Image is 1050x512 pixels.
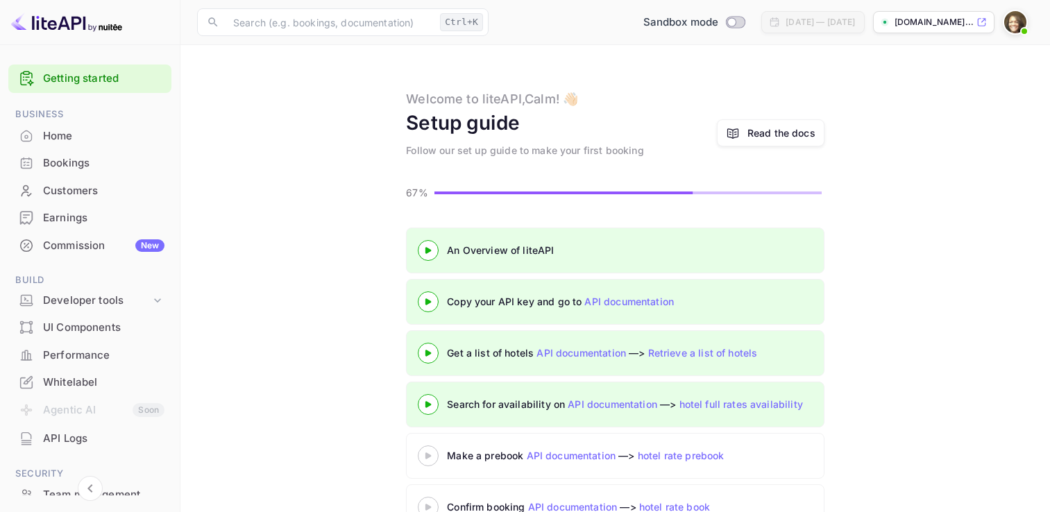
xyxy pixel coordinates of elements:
[8,481,171,507] a: Team management
[225,8,434,36] input: Search (e.g. bookings, documentation)
[8,65,171,93] div: Getting started
[8,425,171,452] div: API Logs
[8,107,171,122] span: Business
[43,183,164,199] div: Customers
[8,178,171,205] div: Customers
[717,119,824,146] a: Read the docs
[584,296,674,307] a: API documentation
[527,450,616,461] a: API documentation
[11,11,122,33] img: LiteAPI logo
[643,15,719,31] span: Sandbox mode
[43,155,164,171] div: Bookings
[8,466,171,481] span: Security
[8,150,171,177] div: Bookings
[8,289,171,313] div: Developer tools
[43,293,151,309] div: Developer tools
[8,123,171,148] a: Home
[43,375,164,391] div: Whitelabel
[786,16,855,28] div: [DATE] — [DATE]
[8,314,171,340] a: UI Components
[638,15,751,31] div: Switch to Production mode
[406,143,644,157] div: Follow our set up guide to make your first booking
[1004,11,1026,33] img: Calm Spirit 2
[447,243,794,257] div: An Overview of liteAPI
[648,347,758,359] a: Retrieve a list of hotels
[895,16,974,28] p: [DOMAIN_NAME]...
[8,205,171,232] div: Earnings
[638,450,725,461] a: hotel rate prebook
[440,13,483,31] div: Ctrl+K
[43,320,164,336] div: UI Components
[406,185,430,200] p: 67%
[43,238,164,254] div: Commission
[43,431,164,447] div: API Logs
[78,476,103,501] button: Collapse navigation
[8,273,171,288] span: Build
[447,397,933,411] div: Search for availability on —>
[43,71,164,87] a: Getting started
[43,487,164,503] div: Team management
[135,239,164,252] div: New
[568,398,657,410] a: API documentation
[8,369,171,396] div: Whitelabel
[8,369,171,395] a: Whitelabel
[447,345,794,360] div: Get a list of hotels —>
[43,210,164,226] div: Earnings
[8,123,171,150] div: Home
[8,150,171,176] a: Bookings
[406,89,578,108] div: Welcome to liteAPI, Calm ! 👋🏻
[8,314,171,341] div: UI Components
[8,232,171,259] div: CommissionNew
[43,348,164,364] div: Performance
[679,398,803,410] a: hotel full rates availability
[447,448,794,463] div: Make a prebook —>
[536,347,626,359] a: API documentation
[747,126,815,140] a: Read the docs
[8,232,171,258] a: CommissionNew
[8,342,171,368] a: Performance
[43,128,164,144] div: Home
[8,342,171,369] div: Performance
[447,294,794,309] div: Copy your API key and go to
[8,205,171,230] a: Earnings
[8,425,171,451] a: API Logs
[8,178,171,203] a: Customers
[406,108,520,137] div: Setup guide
